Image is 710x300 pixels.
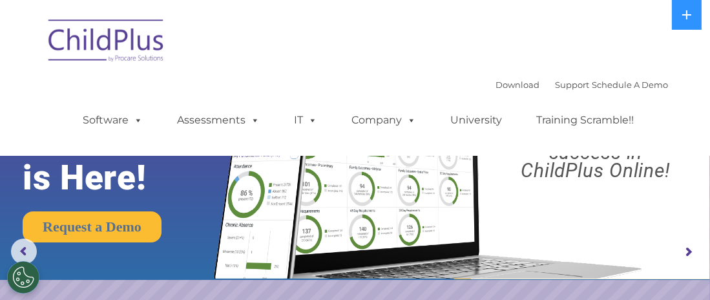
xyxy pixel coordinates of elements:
[282,107,331,133] a: IT
[496,80,540,90] a: Download
[70,107,156,133] a: Software
[592,80,669,90] a: Schedule A Demo
[7,261,39,294] button: Cookies Settings
[556,80,590,90] a: Support
[42,10,171,75] img: ChildPlus by Procare Solutions
[23,81,249,197] rs-layer: The Future of ChildPlus is Here!
[339,107,430,133] a: Company
[438,107,516,133] a: University
[490,89,701,180] rs-layer: Boost your productivity and streamline your success in ChildPlus Online!
[165,107,273,133] a: Assessments
[23,211,162,242] a: Request a Demo
[524,107,647,133] a: Training Scramble!!
[496,80,669,90] font: |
